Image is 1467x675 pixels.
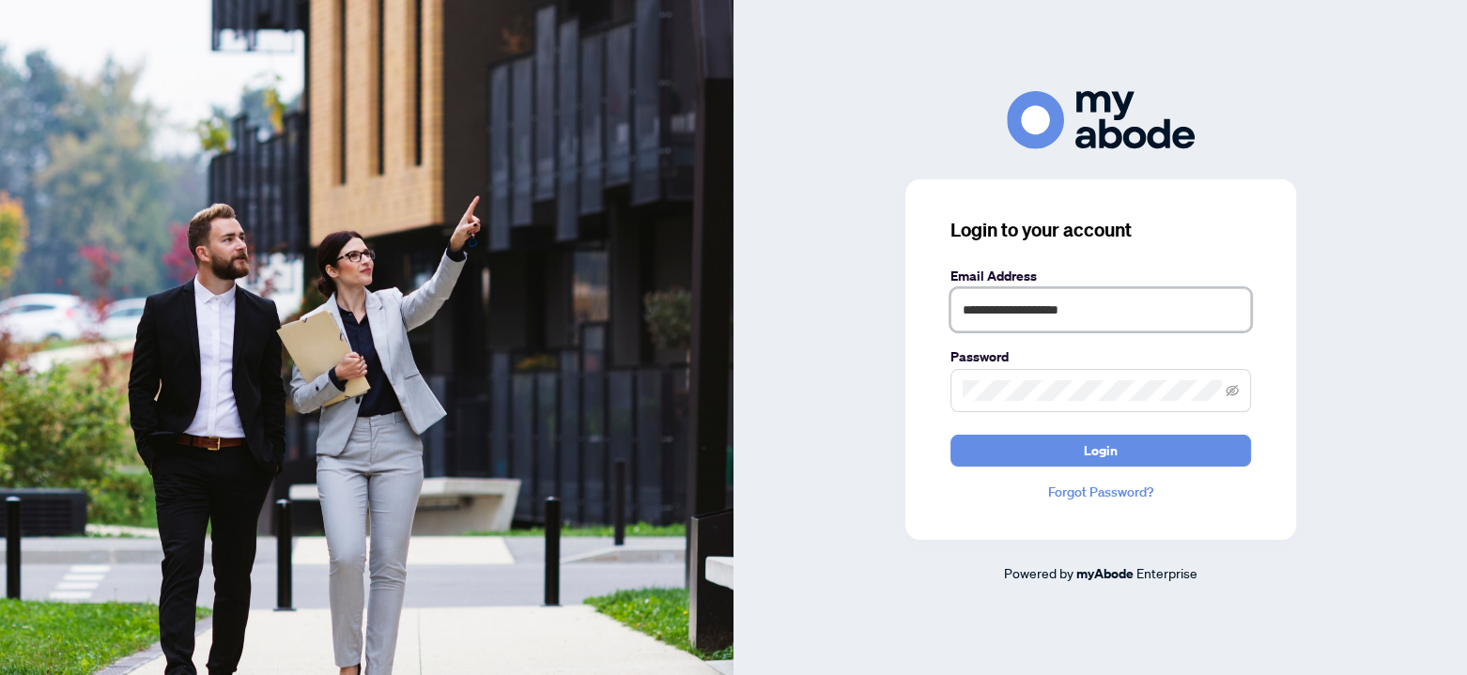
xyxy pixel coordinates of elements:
span: Powered by [1004,564,1073,581]
img: ma-logo [1007,91,1195,148]
a: myAbode [1076,563,1134,584]
span: eye-invisible [1226,384,1239,397]
span: Login [1084,436,1118,466]
h3: Login to your account [950,217,1251,243]
span: Enterprise [1136,564,1197,581]
button: Login [950,435,1251,467]
label: Password [950,346,1251,367]
a: Forgot Password? [950,482,1251,502]
label: Email Address [950,266,1251,286]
